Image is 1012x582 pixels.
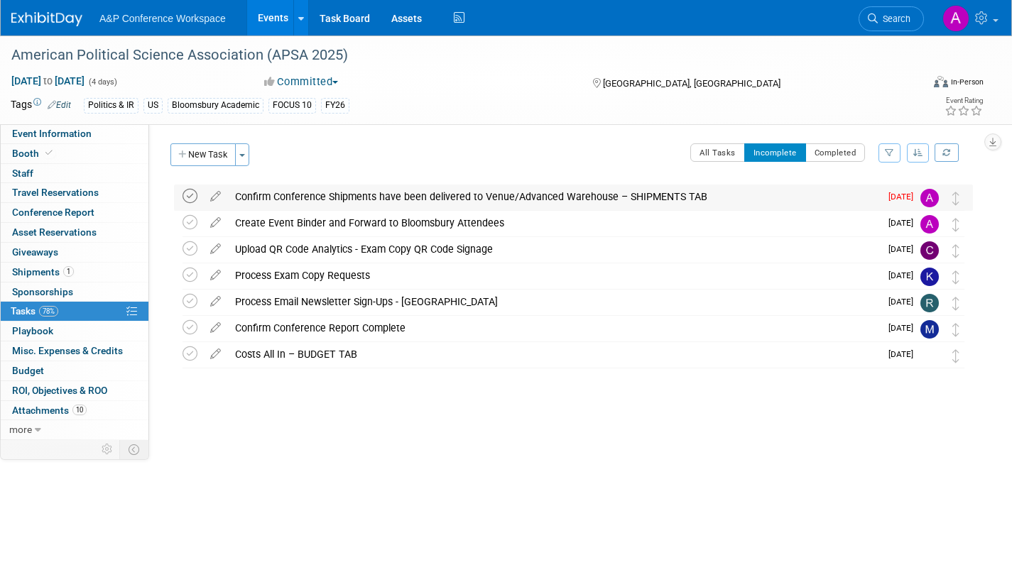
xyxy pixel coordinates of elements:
button: All Tasks [690,143,745,162]
a: Event Information [1,124,148,143]
span: 10 [72,405,87,415]
img: Amanda Oney [920,189,939,207]
a: Playbook [1,322,148,341]
span: (4 days) [87,77,117,87]
button: Incomplete [744,143,806,162]
span: Sponsorships [12,286,73,297]
div: FOCUS 10 [268,98,316,113]
div: In-Person [950,77,984,87]
i: Move task [952,297,959,310]
span: Giveaways [12,246,58,258]
span: more [9,424,32,435]
i: Move task [952,270,959,284]
span: ROI, Objectives & ROO [12,385,107,396]
td: Tags [11,97,71,114]
button: New Task [170,143,236,166]
div: Upload QR Code Analytics - Exam Copy QR Code Signage [228,237,880,261]
a: edit [203,216,228,229]
a: more [1,420,148,439]
span: Travel Reservations [12,187,99,198]
img: Format-Inperson.png [934,76,948,87]
a: edit [203,322,228,334]
div: Costs All In – BUDGET TAB [228,342,880,366]
a: Misc. Expenses & Credits [1,341,148,361]
a: edit [203,295,228,308]
span: [DATE] [888,349,920,359]
a: ROI, Objectives & ROO [1,381,148,400]
span: [DATE] [888,192,920,202]
span: Budget [12,365,44,376]
a: edit [203,348,228,361]
a: Attachments10 [1,401,148,420]
div: Confirm Conference Shipments have been delivered to Venue/Advanced Warehouse – SHIPMENTS TAB [228,185,880,209]
a: Staff [1,164,148,183]
button: Committed [259,75,344,89]
span: [DATE] [888,323,920,333]
img: Rhianna Blackburn [920,294,939,312]
button: Completed [805,143,866,162]
span: 78% [39,306,58,317]
span: 1 [63,266,74,277]
a: Asset Reservations [1,223,148,242]
img: Amanda Oney [920,215,939,234]
i: Booth reservation complete [45,149,53,157]
div: American Political Science Association (APSA 2025) [6,43,901,68]
div: Event Rating [945,97,983,104]
span: Event Information [12,128,92,139]
i: Move task [952,244,959,258]
a: Refresh [935,143,959,162]
a: Travel Reservations [1,183,148,202]
a: edit [203,269,228,282]
span: [DATE] [888,297,920,307]
i: Move task [952,218,959,231]
a: Booth [1,144,148,163]
a: Conference Report [1,203,148,222]
span: Shipments [12,266,74,278]
span: [GEOGRAPHIC_DATA], [GEOGRAPHIC_DATA] [603,78,780,89]
span: Attachments [12,405,87,416]
i: Move task [952,323,959,336]
td: Personalize Event Tab Strip [95,440,120,459]
img: Kate Hunneyball [920,268,939,286]
img: ExhibitDay [11,12,82,26]
span: to [41,75,55,87]
span: Booth [12,148,55,159]
img: Amanda Oney [942,5,969,32]
div: Process Exam Copy Requests [228,263,880,287]
a: Tasks78% [1,302,148,321]
img: Michael Kerns [920,320,939,339]
span: Misc. Expenses & Credits [12,345,123,356]
img: Anne Weston [920,346,939,365]
td: Toggle Event Tabs [120,440,149,459]
div: Create Event Binder and Forward to Bloomsbury Attendees [228,211,880,235]
a: Edit [48,100,71,110]
span: A&P Conference Workspace [99,13,226,24]
span: Staff [12,168,33,179]
span: Search [878,13,910,24]
span: Playbook [12,325,53,336]
span: Asset Reservations [12,226,97,238]
span: Tasks [11,305,58,317]
span: [DATE] [DATE] [11,75,85,87]
div: Event Format [839,74,984,95]
div: Process Email Newsletter Sign-Ups - [GEOGRAPHIC_DATA] [228,290,880,314]
div: Politics & IR [84,98,138,113]
a: Budget [1,361,148,380]
span: Conference Report [12,207,94,218]
i: Move task [952,192,959,205]
i: Move task [952,349,959,363]
a: edit [203,243,228,256]
a: Shipments1 [1,263,148,282]
img: Christine Ritchlin [920,241,939,260]
a: Search [859,6,924,31]
div: US [143,98,163,113]
span: [DATE] [888,218,920,228]
div: FY26 [321,98,349,113]
span: [DATE] [888,270,920,280]
div: Bloomsbury Academic [168,98,263,113]
div: Confirm Conference Report Complete [228,316,880,340]
a: Giveaways [1,243,148,262]
a: edit [203,190,228,203]
a: Sponsorships [1,282,148,302]
span: [DATE] [888,244,920,254]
